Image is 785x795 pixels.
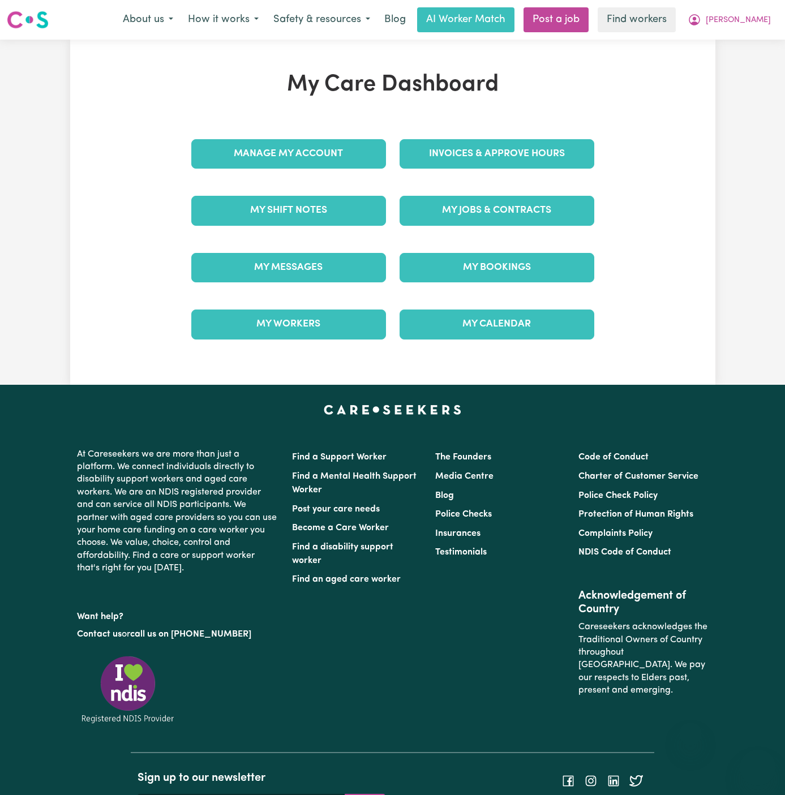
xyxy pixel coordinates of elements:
a: Find a Support Worker [292,453,387,462]
button: About us [115,8,181,32]
h2: Sign up to our newsletter [138,771,385,785]
a: Follow Careseekers on LinkedIn [607,776,620,785]
a: Careseekers home page [324,405,461,414]
img: Careseekers logo [7,10,49,30]
a: Police Checks [435,510,492,519]
h1: My Care Dashboard [185,71,601,98]
a: Complaints Policy [578,529,653,538]
a: Find an aged care worker [292,575,401,584]
a: Insurances [435,529,481,538]
a: Code of Conduct [578,453,649,462]
a: Invoices & Approve Hours [400,139,594,169]
a: My Jobs & Contracts [400,196,594,225]
a: Follow Careseekers on Twitter [629,776,643,785]
a: Find a disability support worker [292,543,393,565]
a: Become a Care Worker [292,523,389,532]
img: Registered NDIS provider [77,654,179,725]
button: How it works [181,8,266,32]
a: Police Check Policy [578,491,658,500]
a: Protection of Human Rights [578,510,693,519]
p: Want help? [77,606,278,623]
a: Media Centre [435,472,494,481]
a: Contact us [77,630,122,639]
a: My Shift Notes [191,196,386,225]
iframe: Close message [679,723,702,745]
a: Charter of Customer Service [578,472,698,481]
a: call us on [PHONE_NUMBER] [130,630,251,639]
a: Find a Mental Health Support Worker [292,472,417,495]
a: AI Worker Match [417,7,514,32]
a: The Founders [435,453,491,462]
button: Safety & resources [266,8,378,32]
a: Post your care needs [292,505,380,514]
h2: Acknowledgement of Country [578,589,708,616]
a: Follow Careseekers on Instagram [584,776,598,785]
p: or [77,624,278,645]
a: NDIS Code of Conduct [578,548,671,557]
span: [PERSON_NAME] [706,14,771,27]
a: Post a job [524,7,589,32]
a: Find workers [598,7,676,32]
iframe: Button to launch messaging window [740,750,776,786]
a: Blog [435,491,454,500]
p: Careseekers acknowledges the Traditional Owners of Country throughout [GEOGRAPHIC_DATA]. We pay o... [578,616,708,701]
a: Careseekers logo [7,7,49,33]
button: My Account [680,8,778,32]
a: Manage My Account [191,139,386,169]
p: At Careseekers we are more than just a platform. We connect individuals directly to disability su... [77,444,278,579]
a: Testimonials [435,548,487,557]
a: My Bookings [400,253,594,282]
a: Follow Careseekers on Facebook [561,776,575,785]
a: Blog [378,7,413,32]
a: My Workers [191,310,386,339]
a: My Messages [191,253,386,282]
a: My Calendar [400,310,594,339]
